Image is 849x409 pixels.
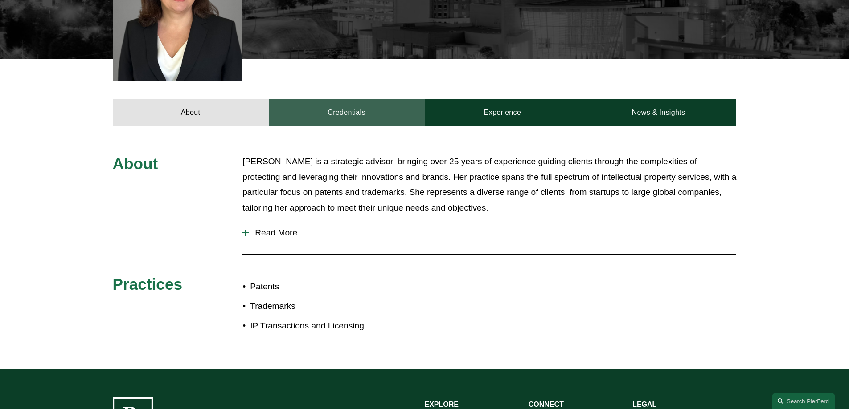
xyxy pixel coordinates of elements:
[250,279,424,295] p: Patents
[249,228,736,238] span: Read More
[269,99,425,126] a: Credentials
[772,393,835,409] a: Search this site
[250,318,424,334] p: IP Transactions and Licensing
[242,221,736,244] button: Read More
[425,99,581,126] a: Experience
[529,401,564,408] strong: CONNECT
[242,154,736,215] p: [PERSON_NAME] is a strategic advisor, bringing over 25 years of experience guiding clients throug...
[425,401,459,408] strong: EXPLORE
[113,275,183,293] span: Practices
[250,299,424,314] p: Trademarks
[113,99,269,126] a: About
[632,401,656,408] strong: LEGAL
[113,155,158,172] span: About
[580,99,736,126] a: News & Insights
